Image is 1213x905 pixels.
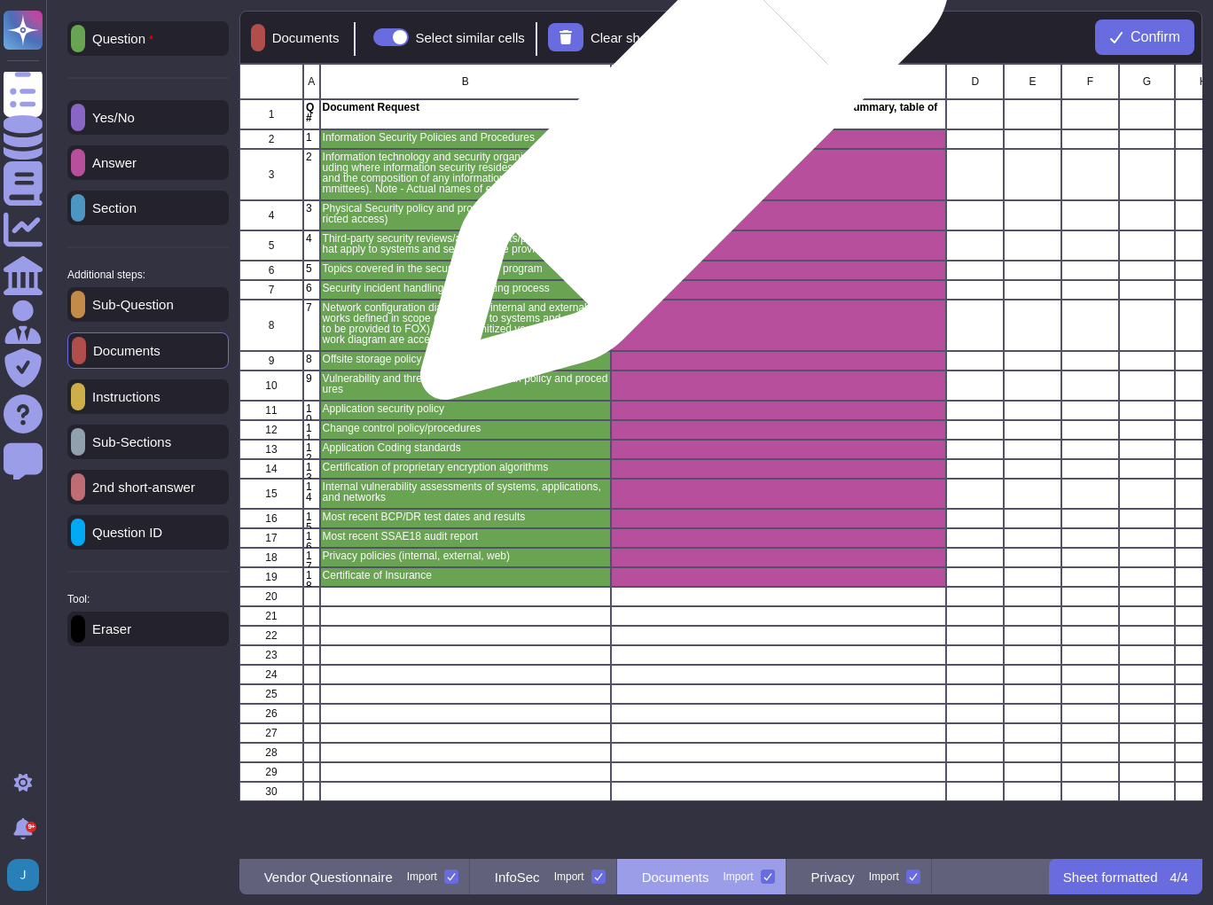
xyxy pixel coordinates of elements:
[85,201,137,215] p: Section
[239,704,303,723] div: 26
[869,871,899,882] div: Import
[1131,30,1180,44] span: Confirm
[306,354,317,364] p: 8
[971,76,979,87] span: D
[239,567,303,587] div: 19
[306,570,317,591] p: 18
[322,550,607,561] p: Privacy policies (internal, external, web)
[322,373,607,394] p: Vulnerability and threat management scan policy and procedures
[322,354,607,364] p: Offsite storage policy and procedures
[239,129,303,149] div: 2
[322,283,607,293] p: Security incident handling and reporting process
[239,479,303,509] div: 15
[322,531,607,542] p: Most recent SSAE18 audit report
[306,511,317,533] p: 15
[306,481,317,503] p: 14
[461,76,468,87] span: B
[239,371,303,401] div: 10
[306,132,317,143] p: 1
[322,511,607,522] p: Most recent BCP/DR test dates and results
[322,442,607,453] p: Application Coding standards
[811,870,855,884] p: Privacy
[239,64,1202,859] div: grid
[239,723,303,743] div: 27
[306,442,317,464] p: 12
[4,855,51,894] button: user
[239,548,303,567] div: 18
[1086,76,1092,87] span: F
[322,423,607,433] p: Change control policy/procedures
[322,102,607,113] p: Document Request
[306,263,317,274] p: 5
[239,743,303,762] div: 28
[322,403,607,414] p: Application security policy
[495,870,540,884] p: InfoSec
[85,526,162,539] p: Question ID
[308,76,315,87] span: A
[239,149,303,200] div: 3
[85,622,131,636] p: Eraser
[85,32,153,46] p: Question
[306,283,317,293] p: 6
[239,665,303,684] div: 24
[67,594,90,605] p: Tool:
[306,373,317,384] p: 9
[239,99,303,129] div: 1
[239,440,303,459] div: 13
[416,31,525,44] div: Select similar cells
[322,132,607,143] p: Information Security Policies and Procedures
[239,684,303,704] div: 25
[322,570,607,581] p: Certificate of Insurance
[239,200,303,230] div: 4
[642,870,709,884] p: Documents
[322,152,607,194] p: Information technology and security organization charts (including where information security res...
[85,480,195,494] p: 2nd short-answer
[85,390,160,403] p: Instructions
[1029,76,1036,87] span: E
[239,606,303,626] div: 21
[85,111,135,124] p: Yes/No
[1199,76,1207,87] span: H
[85,156,137,169] p: Answer
[306,403,317,425] p: 10
[322,263,607,274] p: Topics covered in the security training program
[322,233,607,254] p: Third-party security reviews/assessments/penetration tests that apply to systems and services to ...
[239,459,303,479] div: 14
[239,280,303,300] div: 7
[306,102,317,123] p: Q#
[322,481,607,503] p: Internal vulnerability assessments of systems, applications, and networks
[1142,76,1150,87] span: G
[239,261,303,280] div: 6
[239,587,303,606] div: 20
[239,300,303,351] div: 8
[86,344,160,357] p: Documents
[322,203,607,224] p: Physical Security policy and procedures (building and/or restricted access)
[239,626,303,645] div: 22
[724,31,789,44] p: Autoformat
[85,435,171,449] p: Sub-Sections
[67,269,145,280] p: Additional steps:
[613,102,943,123] p: Type of information provided (e.g., document, summary, table of contents)
[306,531,317,552] p: 16
[1063,870,1158,884] p: Sheet formatted
[322,302,607,345] p: Network configuration diagrams for internal and external networks defined in scope ( that apply t...
[26,822,36,832] div: 9+
[239,420,303,440] div: 12
[306,302,317,313] p: 7
[322,462,607,472] p: Certification of proprietary encryption algorithms
[1170,870,1188,884] p: 4 / 4
[306,233,317,244] p: 4
[265,31,340,44] p: Documents
[306,462,317,483] p: 13
[774,76,782,87] span: C
[264,870,393,884] p: Vendor Questionnaire
[724,871,754,882] div: Import
[239,401,303,420] div: 11
[306,203,317,214] p: 3
[239,230,303,261] div: 5
[239,762,303,782] div: 29
[239,645,303,665] div: 23
[239,528,303,548] div: 17
[1095,20,1194,55] button: Confirm
[407,871,437,882] div: Import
